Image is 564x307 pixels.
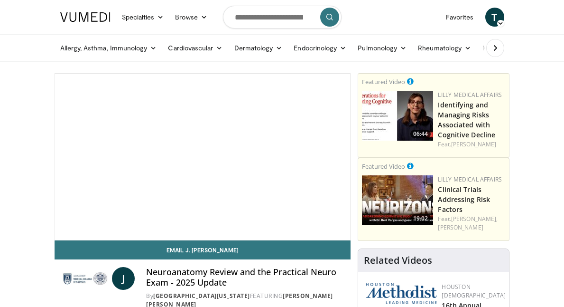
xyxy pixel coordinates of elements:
[362,91,433,141] img: fc5f84e2-5eb7-4c65-9fa9-08971b8c96b8.jpg.150x105_q85_crop-smart_upscale.jpg
[60,12,111,22] img: VuMedi Logo
[153,292,250,300] a: [GEOGRAPHIC_DATA][US_STATE]
[362,77,405,86] small: Featured Video
[62,267,109,290] img: Medical College of Georgia - Augusta University
[55,38,163,58] a: Allergy, Asthma, Immunology
[410,130,431,138] span: 06:44
[440,8,480,27] a: Favorites
[438,100,495,139] a: Identifying and Managing Risks Associated with Cognitive Decline
[288,38,352,58] a: Endocrinology
[451,215,498,223] a: [PERSON_NAME],
[352,38,412,58] a: Pulmonology
[146,267,343,288] h4: Neuroanatomy Review and the Practical Neuro Exam - 2025 Update
[438,215,505,232] div: Feat.
[169,8,213,27] a: Browse
[116,8,170,27] a: Specialties
[223,6,342,29] input: Search topics, interventions
[55,74,351,240] video-js: Video Player
[229,38,288,58] a: Dermatology
[410,214,431,223] span: 19:02
[362,175,433,225] a: 19:02
[438,175,502,183] a: Lilly Medical Affairs
[442,283,506,299] a: Houston [DEMOGRAPHIC_DATA]
[485,8,504,27] a: T
[112,267,135,290] a: J
[364,255,432,266] h4: Related Videos
[438,140,505,149] div: Feat.
[438,185,490,214] a: Clinical Trials Addressing Risk Factors
[438,91,502,99] a: Lilly Medical Affairs
[362,175,433,225] img: 1541e73f-d457-4c7d-a135-57e066998777.png.150x105_q85_crop-smart_upscale.jpg
[451,140,496,148] a: [PERSON_NAME]
[366,283,437,304] img: 5e4488cc-e109-4a4e-9fd9-73bb9237ee91.png.150x105_q85_autocrop_double_scale_upscale_version-0.2.png
[438,223,483,231] a: [PERSON_NAME]
[412,38,477,58] a: Rheumatology
[162,38,228,58] a: Cardiovascular
[55,240,351,259] a: Email J. [PERSON_NAME]
[362,162,405,171] small: Featured Video
[362,91,433,141] a: 06:44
